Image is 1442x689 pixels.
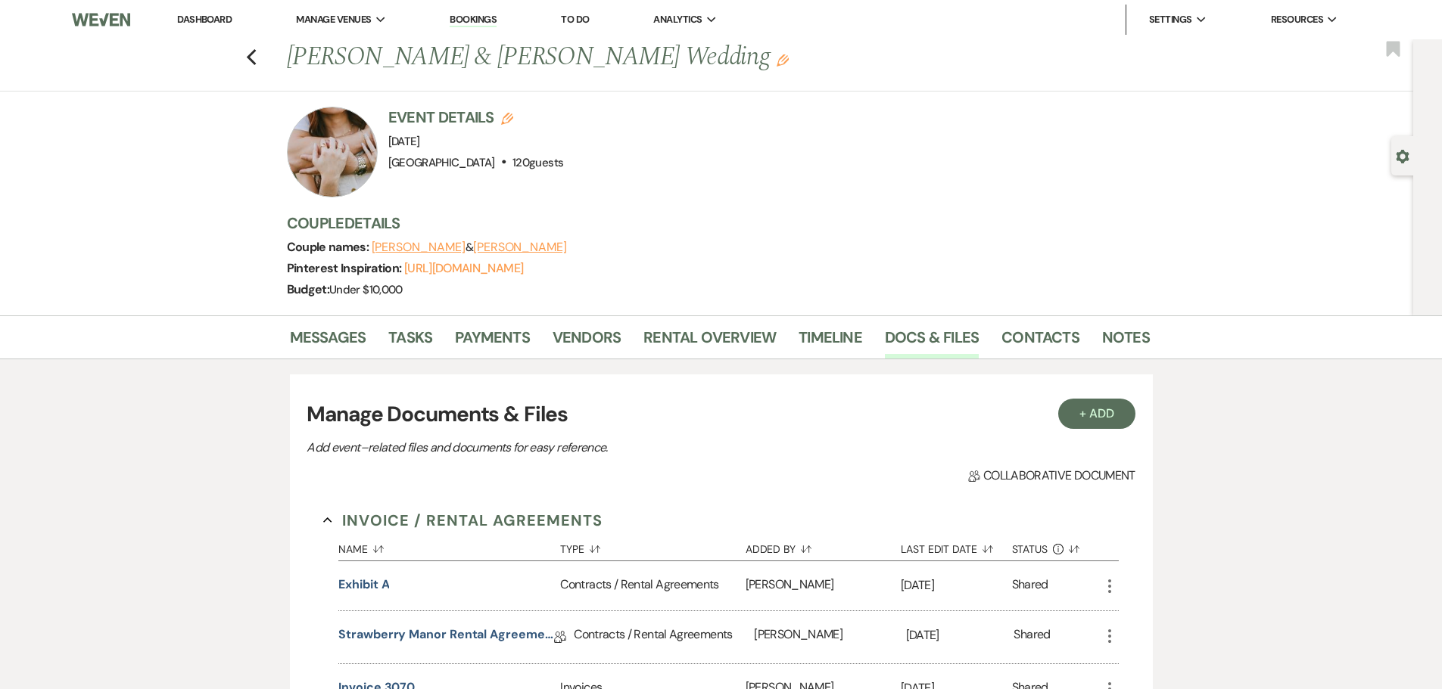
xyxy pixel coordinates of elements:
img: Weven Logo [72,4,129,36]
p: [DATE] [901,576,1012,595]
h3: Couple Details [287,213,1135,234]
a: Timeline [799,325,862,358]
a: Dashboard [177,13,232,26]
a: Vendors [553,325,621,358]
span: Analytics [653,12,702,27]
span: [GEOGRAPHIC_DATA] [388,155,495,170]
a: Docs & Files [885,325,979,358]
span: Budget: [287,281,330,297]
a: Strawberry Manor Rental Agreement - Wedding [338,625,554,649]
button: Invoice / Rental Agreements [323,509,603,532]
div: Shared [1012,576,1048,596]
button: Type [560,532,745,560]
span: Settings [1149,12,1192,27]
h3: Manage Documents & Files [307,399,1135,430]
a: Bookings [450,13,497,27]
span: & [372,240,567,255]
button: Status [1012,532,1101,560]
span: Under $10,000 [329,282,403,297]
a: Notes [1102,325,1150,358]
span: 120 guests [512,155,563,170]
button: Open lead details [1396,148,1409,163]
span: Pinterest Inspiration: [287,260,404,276]
div: Contracts / Rental Agreements [574,611,754,663]
span: Resources [1271,12,1323,27]
button: [PERSON_NAME] [473,241,567,253]
h1: [PERSON_NAME] & [PERSON_NAME] Wedding [287,39,965,76]
div: [PERSON_NAME] [754,611,905,663]
p: Add event–related files and documents for easy reference. [307,438,836,458]
a: Payments [455,325,530,358]
a: Rental Overview [643,325,776,358]
p: [DATE] [906,625,1014,645]
span: Manage Venues [296,12,371,27]
button: Name [338,532,560,560]
button: Last Edit Date [901,532,1012,560]
div: Shared [1014,625,1050,649]
div: Contracts / Rental Agreements [560,561,745,610]
span: Status [1012,544,1048,554]
a: To Do [561,13,589,26]
a: Messages [290,325,366,358]
span: Collaborative document [968,467,1135,485]
button: Added By [746,532,901,560]
a: [URL][DOMAIN_NAME] [404,260,523,276]
a: Tasks [388,325,432,358]
a: Contacts [1001,325,1079,358]
div: [PERSON_NAME] [746,561,901,610]
h3: Event Details [388,107,564,128]
button: [PERSON_NAME] [372,241,466,253]
span: [DATE] [388,134,420,149]
button: + Add [1058,399,1135,429]
button: Exhibit A [338,576,389,594]
button: Edit [777,53,789,67]
span: Couple names: [287,239,372,255]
